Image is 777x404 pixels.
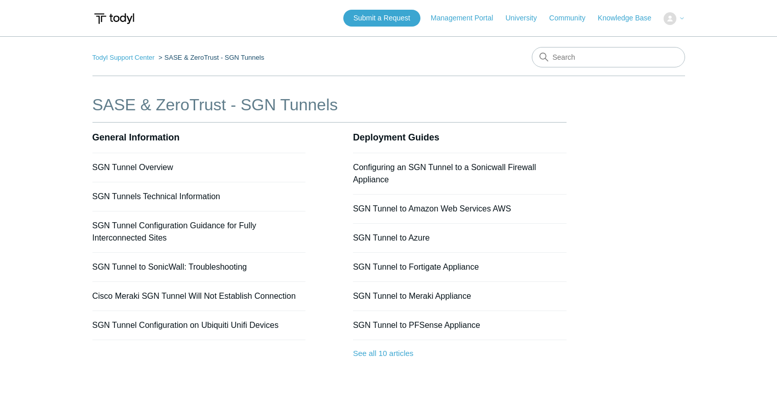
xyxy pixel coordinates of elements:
[92,292,296,300] a: Cisco Meraki SGN Tunnel Will Not Establish Connection
[353,163,536,184] a: Configuring an SGN Tunnel to a Sonicwall Firewall Appliance
[532,47,685,67] input: Search
[431,13,503,23] a: Management Portal
[92,9,136,28] img: Todyl Support Center Help Center home page
[92,221,256,242] a: SGN Tunnel Configuration Guidance for Fully Interconnected Sites
[353,340,567,367] a: See all 10 articles
[505,13,547,23] a: University
[353,321,480,329] a: SGN Tunnel to PFSense Appliance
[92,263,247,271] a: SGN Tunnel to SonicWall: Troubleshooting
[549,13,596,23] a: Community
[353,132,439,142] a: Deployment Guides
[92,192,221,201] a: SGN Tunnels Technical Information
[353,292,471,300] a: SGN Tunnel to Meraki Appliance
[343,10,420,27] a: Submit a Request
[353,263,479,271] a: SGN Tunnel to Fortigate Appliance
[92,92,567,117] h1: SASE & ZeroTrust - SGN Tunnels
[92,321,279,329] a: SGN Tunnel Configuration on Ubiquiti Unifi Devices
[92,54,155,61] a: Todyl Support Center
[353,204,511,213] a: SGN Tunnel to Amazon Web Services AWS
[92,163,173,172] a: SGN Tunnel Overview
[92,54,157,61] li: Todyl Support Center
[92,132,180,142] a: General Information
[598,13,662,23] a: Knowledge Base
[353,233,430,242] a: SGN Tunnel to Azure
[156,54,264,61] li: SASE & ZeroTrust - SGN Tunnels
